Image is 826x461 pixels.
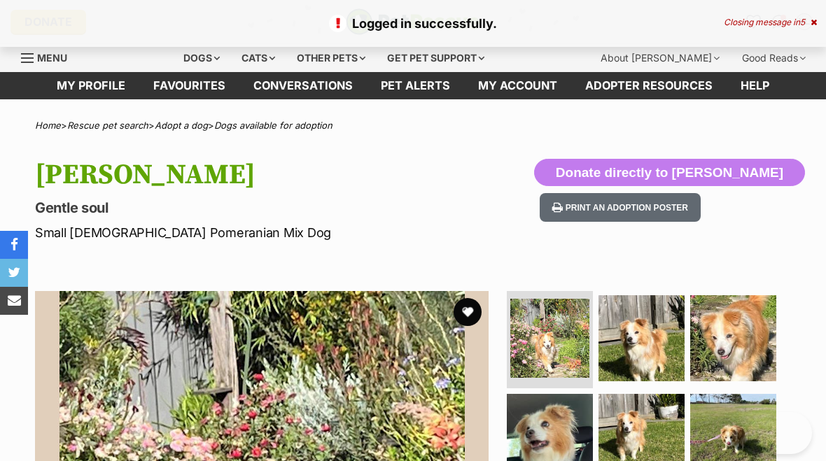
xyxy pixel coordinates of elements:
[534,159,805,187] button: Donate directly to [PERSON_NAME]
[37,52,67,64] span: Menu
[540,193,701,222] button: Print an adoption poster
[287,44,375,72] div: Other pets
[139,72,239,99] a: Favourites
[367,72,464,99] a: Pet alerts
[510,299,589,378] img: Photo of Max Quinnell
[35,223,505,242] p: Small [DEMOGRAPHIC_DATA] Pomeranian Mix Dog
[43,72,139,99] a: My profile
[591,44,729,72] div: About [PERSON_NAME]
[239,72,367,99] a: conversations
[35,198,505,218] p: Gentle soul
[214,120,332,131] a: Dogs available for adoption
[21,44,77,69] a: Menu
[155,120,208,131] a: Adopt a dog
[464,72,571,99] a: My account
[724,17,817,27] div: Closing message in
[174,44,230,72] div: Dogs
[67,120,148,131] a: Rescue pet search
[14,14,812,33] p: Logged in successfully.
[690,295,776,381] img: Photo of Max Quinnell
[377,44,494,72] div: Get pet support
[738,412,812,454] iframe: Help Scout Beacon - Open
[35,120,61,131] a: Home
[571,72,727,99] a: Adopter resources
[732,44,815,72] div: Good Reads
[35,159,505,191] h1: [PERSON_NAME]
[598,295,685,381] img: Photo of Max Quinnell
[800,17,805,27] span: 5
[727,72,783,99] a: Help
[454,298,482,326] button: favourite
[232,44,285,72] div: Cats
